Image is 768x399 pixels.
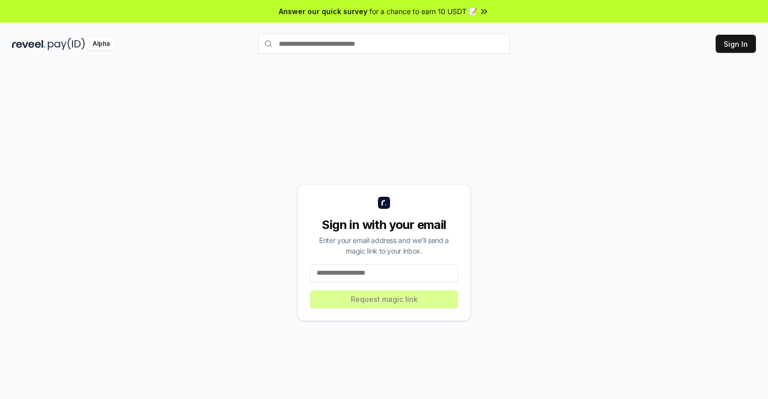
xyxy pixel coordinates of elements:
[310,217,458,233] div: Sign in with your email
[12,38,46,50] img: reveel_dark
[378,197,390,209] img: logo_small
[279,6,367,17] span: Answer our quick survey
[716,35,756,53] button: Sign In
[310,235,458,256] div: Enter your email address and we’ll send a magic link to your inbox.
[369,6,477,17] span: for a chance to earn 10 USDT 📝
[87,38,115,50] div: Alpha
[48,38,85,50] img: pay_id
